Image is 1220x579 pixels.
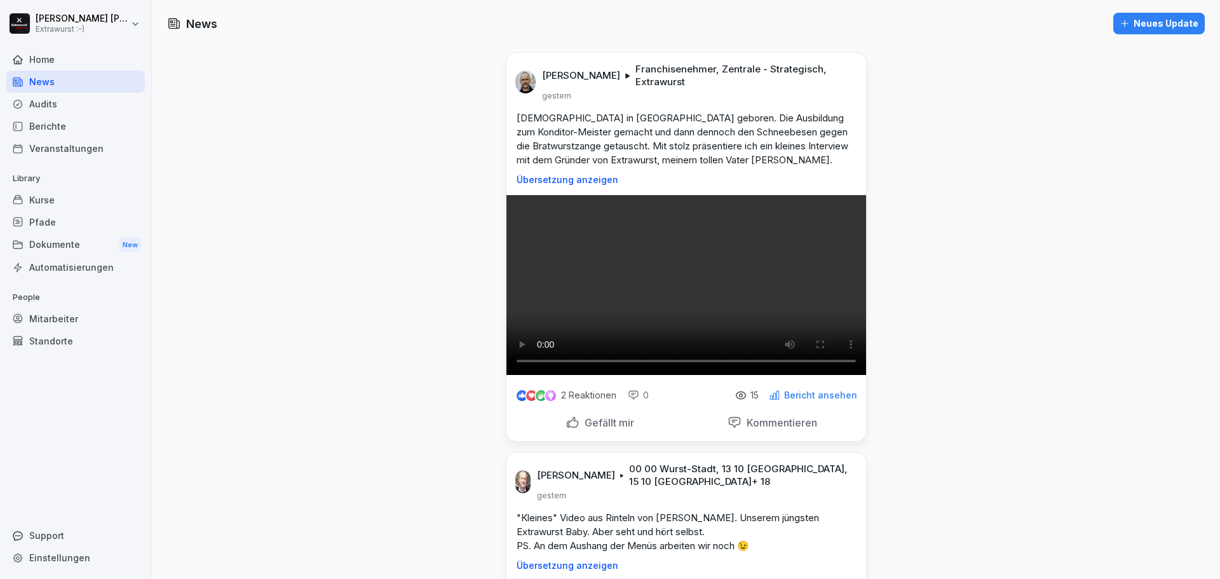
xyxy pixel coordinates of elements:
[6,48,145,71] a: Home
[6,547,145,569] a: Einstellungen
[527,391,536,400] img: love
[517,175,856,185] p: Übersetzung anzeigen
[629,463,851,488] p: 00 00 Wurst-Stadt, 13 10 [GEOGRAPHIC_DATA], 15 10 [GEOGRAPHIC_DATA] + 18
[1120,17,1198,31] div: Neues Update
[36,13,128,24] p: [PERSON_NAME] [PERSON_NAME]
[6,168,145,189] p: Library
[742,416,817,429] p: Kommentieren
[6,189,145,211] a: Kurse
[517,390,527,400] img: like
[6,287,145,308] p: People
[6,233,145,257] a: DokumenteNew
[542,91,571,101] p: gestern
[6,71,145,93] a: News
[36,25,128,34] p: Extrawurst :-)
[515,470,531,493] img: f4fyfhbhdu0xtcfs970xijct.png
[579,416,634,429] p: Gefällt mir
[517,111,856,167] p: [DEMOGRAPHIC_DATA] in [GEOGRAPHIC_DATA] geboren. Die Ausbildung zum Konditor-Meister gemacht und ...
[536,390,546,401] img: celebrate
[561,390,616,400] p: 2 Reaktionen
[750,390,759,400] p: 15
[1113,13,1205,34] button: Neues Update
[119,238,141,252] div: New
[515,71,536,93] img: k5nlqdpwapsdgj89rsfbt2s8.png
[517,561,856,571] p: Übersetzung anzeigen
[6,93,145,115] a: Audits
[6,330,145,352] a: Standorte
[517,511,856,553] p: "Kleines" Video aus Rinteln von [PERSON_NAME]. Unserem jüngsten Extrawurst Baby. Aber seht und hö...
[6,115,145,137] a: Berichte
[6,233,145,257] div: Dokumente
[6,524,145,547] div: Support
[6,308,145,330] a: Mitarbeiter
[545,390,556,401] img: inspiring
[6,256,145,278] a: Automatisierungen
[784,390,857,400] p: Bericht ansehen
[537,469,615,482] p: [PERSON_NAME]
[537,491,566,501] p: gestern
[628,389,649,402] div: 0
[6,137,145,160] a: Veranstaltungen
[186,15,217,32] h1: News
[542,69,620,82] p: [PERSON_NAME]
[635,63,850,88] p: Franchisenehmer, Zentrale - Strategisch, Extrawurst
[6,211,145,233] a: Pfade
